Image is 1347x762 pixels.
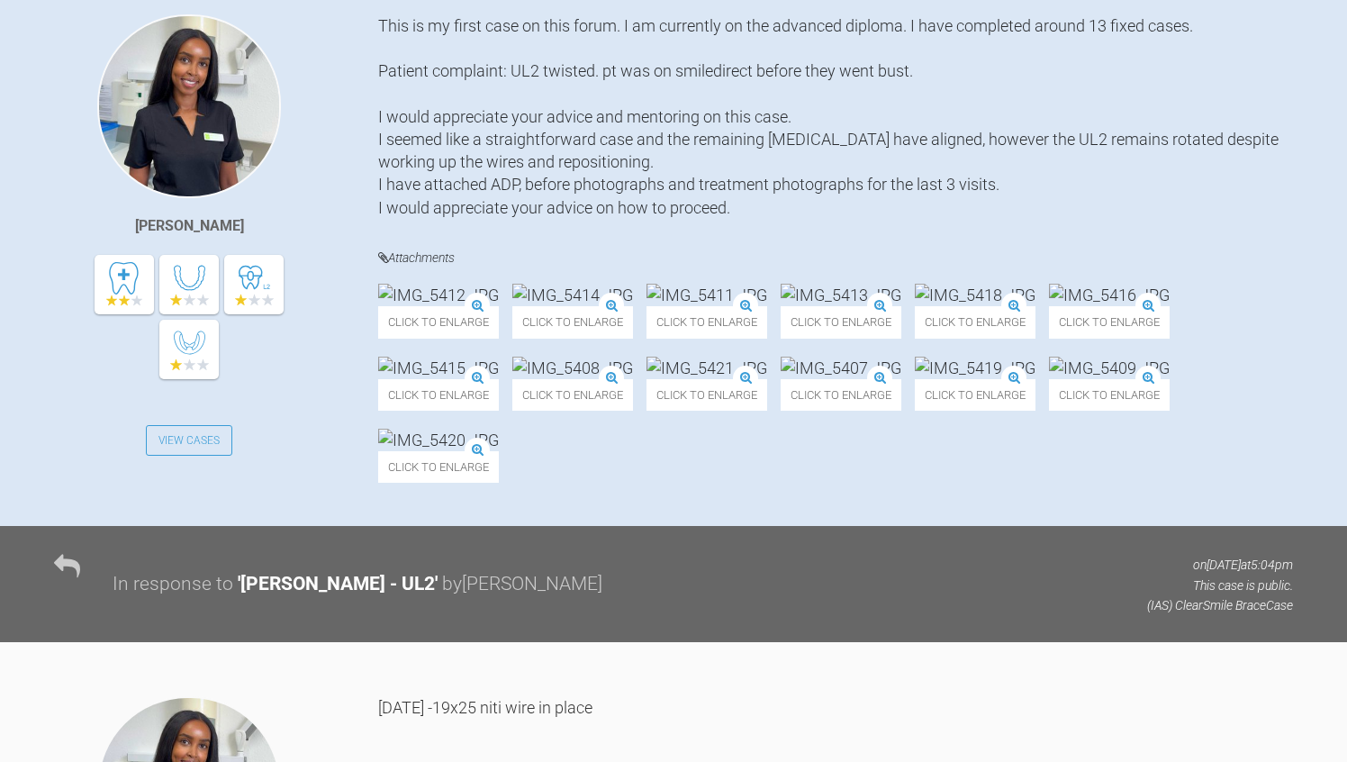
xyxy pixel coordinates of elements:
[915,357,1035,379] img: IMG_5419.JPG
[378,451,499,483] span: Click to enlarge
[512,379,633,411] span: Click to enlarge
[378,429,499,451] img: IMG_5420.JPG
[1049,284,1170,306] img: IMG_5416.JPG
[512,357,633,379] img: IMG_5408.JPG
[781,379,901,411] span: Click to enlarge
[915,379,1035,411] span: Click to enlarge
[97,14,281,198] img: Mariam Samra
[135,214,244,238] div: [PERSON_NAME]
[781,306,901,338] span: Click to enlarge
[646,306,767,338] span: Click to enlarge
[1049,357,1170,379] img: IMG_5409.JPG
[238,569,438,600] div: ' [PERSON_NAME] - UL2 '
[646,284,767,306] img: IMG_5411.JPG
[915,284,1035,306] img: IMG_5418.JPG
[378,284,499,306] img: IMG_5412.JPG
[1147,595,1293,615] p: (IAS) ClearSmile Brace Case
[113,569,233,600] div: In response to
[1147,555,1293,575] p: on [DATE] at 5:04pm
[1147,576,1293,595] p: This case is public.
[378,306,499,338] span: Click to enlarge
[1049,306,1170,338] span: Click to enlarge
[512,306,633,338] span: Click to enlarge
[378,379,499,411] span: Click to enlarge
[146,425,232,456] a: View Cases
[378,357,499,379] img: IMG_5415.JPG
[442,569,602,600] div: by [PERSON_NAME]
[646,379,767,411] span: Click to enlarge
[378,247,1293,269] h4: Attachments
[781,284,901,306] img: IMG_5413.JPG
[646,357,767,379] img: IMG_5421.JPG
[1049,379,1170,411] span: Click to enlarge
[915,306,1035,338] span: Click to enlarge
[781,357,901,379] img: IMG_5407.JPG
[378,14,1293,220] div: This is my first case on this forum. I am currently on the advanced diploma. I have completed aro...
[512,284,633,306] img: IMG_5414.JPG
